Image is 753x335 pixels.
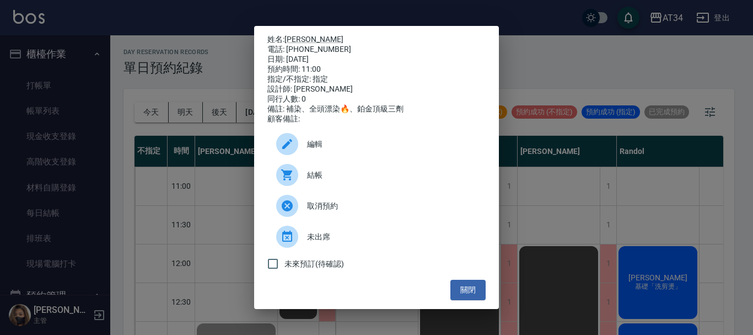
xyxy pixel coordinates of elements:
[267,221,486,252] div: 未出席
[267,75,486,84] div: 指定/不指定: 指定
[307,169,477,181] span: 結帳
[307,231,477,243] span: 未出席
[267,45,486,55] div: 電話: [PHONE_NUMBER]
[267,35,486,45] p: 姓名:
[307,200,477,212] span: 取消預約
[267,65,486,75] div: 預約時間: 11:00
[267,55,486,65] div: 日期: [DATE]
[267,129,486,159] div: 編輯
[267,159,486,190] a: 結帳
[267,190,486,221] div: 取消預約
[267,94,486,104] div: 同行人數: 0
[267,114,486,124] div: 顧客備註:
[307,139,477,150] span: 編輯
[267,84,486,94] div: 設計師: [PERSON_NAME]
[267,104,486,114] div: 備註: 補染、全頭漂染🔥、鉑金頂級三劑
[284,258,344,270] span: 未來預訂(待確認)
[450,280,486,300] button: 關閉
[284,35,343,44] a: [PERSON_NAME]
